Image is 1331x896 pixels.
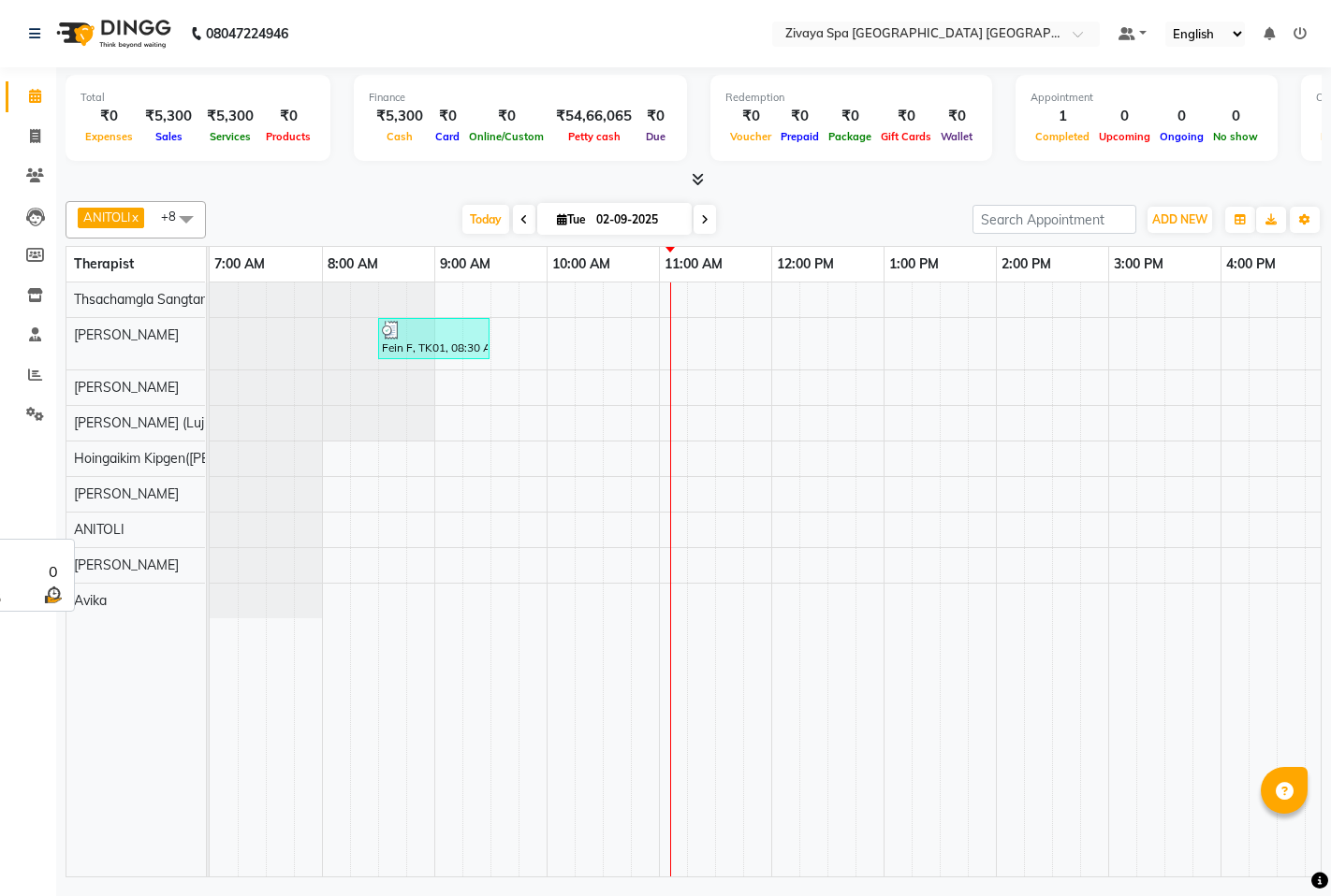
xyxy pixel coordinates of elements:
span: Sales [151,130,187,143]
div: Fein F, TK01, 08:30 AM-09:30 AM, Swedish De-Stress - 60 Mins [380,321,488,356]
span: ANITOLI [83,210,130,224]
span: Expenses [80,130,138,143]
img: wait_time.png [41,583,65,606]
span: Gift Cards [876,130,936,143]
div: ₹5,300 [199,106,261,127]
div: ₹0 [824,106,876,127]
span: ANITOLI [74,521,124,538]
div: 0 [1208,106,1263,127]
div: 0 [41,560,65,583]
span: +8 [161,209,190,224]
a: 3:00 PM [1109,251,1168,278]
a: 11:00 AM [660,251,727,278]
span: Prepaid [776,130,824,143]
span: Avika [74,592,107,609]
div: ₹0 [776,106,824,127]
span: Therapist [74,255,134,272]
span: ADD NEW [1152,212,1207,226]
span: Upcoming [1094,130,1155,143]
a: 12:00 PM [772,251,839,278]
span: Cash [382,130,417,143]
span: Package [824,130,876,143]
a: 10:00 AM [548,251,615,278]
div: Total [80,90,315,106]
div: ₹54,66,065 [548,106,639,127]
span: Due [641,130,670,143]
div: 0 [1155,106,1208,127]
a: 9:00 AM [435,251,495,278]
a: 1:00 PM [885,251,943,278]
span: Card [431,130,464,143]
span: Online/Custom [464,130,548,143]
a: 8:00 AM [323,251,383,278]
input: Search Appointment [973,205,1136,234]
span: [PERSON_NAME] [74,556,179,573]
img: logo [48,7,176,60]
iframe: chat widget [1252,821,1312,877]
div: Redemption [725,90,977,106]
span: [PERSON_NAME] [74,485,179,502]
span: [PERSON_NAME] [74,379,179,396]
span: Hoingaikim Kipgen([PERSON_NAME]) [74,450,298,467]
a: 7:00 AM [210,251,270,278]
div: ₹5,300 [369,106,431,127]
div: ₹0 [464,106,548,127]
div: ₹0 [639,106,672,127]
div: ₹0 [936,106,977,127]
div: Appointment [1031,90,1263,106]
span: Completed [1031,130,1094,143]
a: x [130,210,139,224]
span: No show [1208,130,1263,143]
span: [PERSON_NAME] (Lujik) [74,414,217,431]
span: Petty cash [563,130,625,143]
span: Tue [552,212,591,226]
span: Ongoing [1155,130,1208,143]
span: Today [462,205,509,234]
div: Finance [369,90,672,106]
b: 08047224946 [206,7,288,60]
div: 1 [1031,106,1094,127]
span: Voucher [725,130,776,143]
span: Services [205,130,256,143]
span: [PERSON_NAME] [74,326,179,343]
div: ₹0 [876,106,936,127]
span: Wallet [936,130,977,143]
input: 2025-09-02 [591,206,684,234]
span: Thsachamgla Sangtam (Achum) [74,291,265,308]
div: ₹0 [261,106,315,127]
div: ₹0 [431,106,464,127]
div: ₹0 [725,106,776,127]
div: 0 [1094,106,1155,127]
button: ADD NEW [1148,207,1212,233]
a: 4:00 PM [1221,251,1280,278]
div: ₹0 [80,106,138,127]
span: Products [261,130,315,143]
a: 2:00 PM [997,251,1056,278]
div: ₹5,300 [138,106,199,127]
